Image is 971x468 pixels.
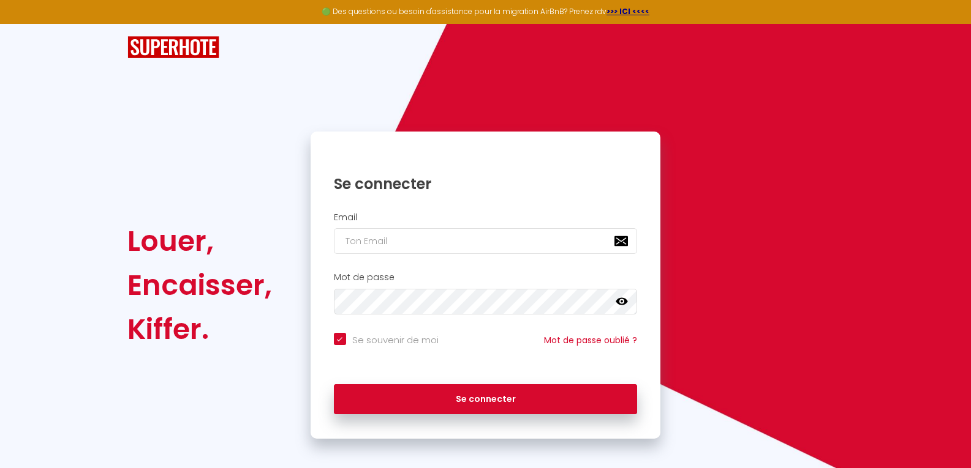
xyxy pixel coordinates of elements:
input: Ton Email [334,228,638,254]
button: Se connecter [334,384,638,415]
h2: Email [334,212,638,223]
div: Louer, [127,219,272,263]
div: Encaisser, [127,263,272,307]
a: >>> ICI <<<< [606,6,649,17]
a: Mot de passe oublié ? [544,334,637,346]
h2: Mot de passe [334,272,638,283]
div: Kiffer. [127,307,272,351]
h1: Se connecter [334,174,638,193]
img: SuperHote logo [127,36,219,59]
